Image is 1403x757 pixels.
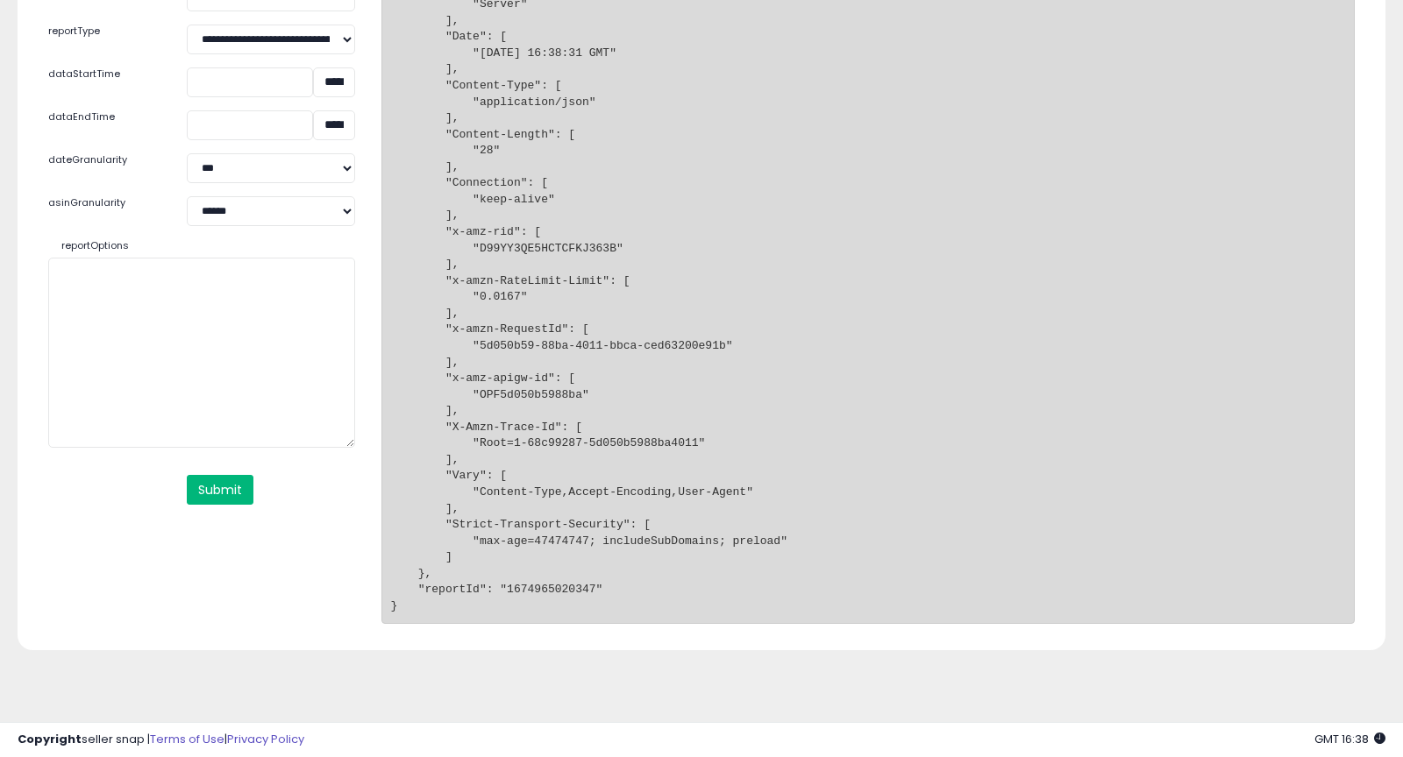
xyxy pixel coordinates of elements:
[187,475,253,505] button: Submit
[150,731,224,747] a: Terms of Use
[35,110,174,124] label: dataEndTime
[35,196,174,210] label: asinGranularity
[18,731,82,747] strong: Copyright
[48,239,176,253] label: reportOptions
[35,153,174,167] label: dateGranularity
[227,731,304,747] a: Privacy Policy
[1314,731,1385,747] span: 2025-09-16 16:38 GMT
[35,67,174,81] label: dataStartTime
[18,732,304,748] div: seller snap | |
[35,25,174,39] label: reportType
